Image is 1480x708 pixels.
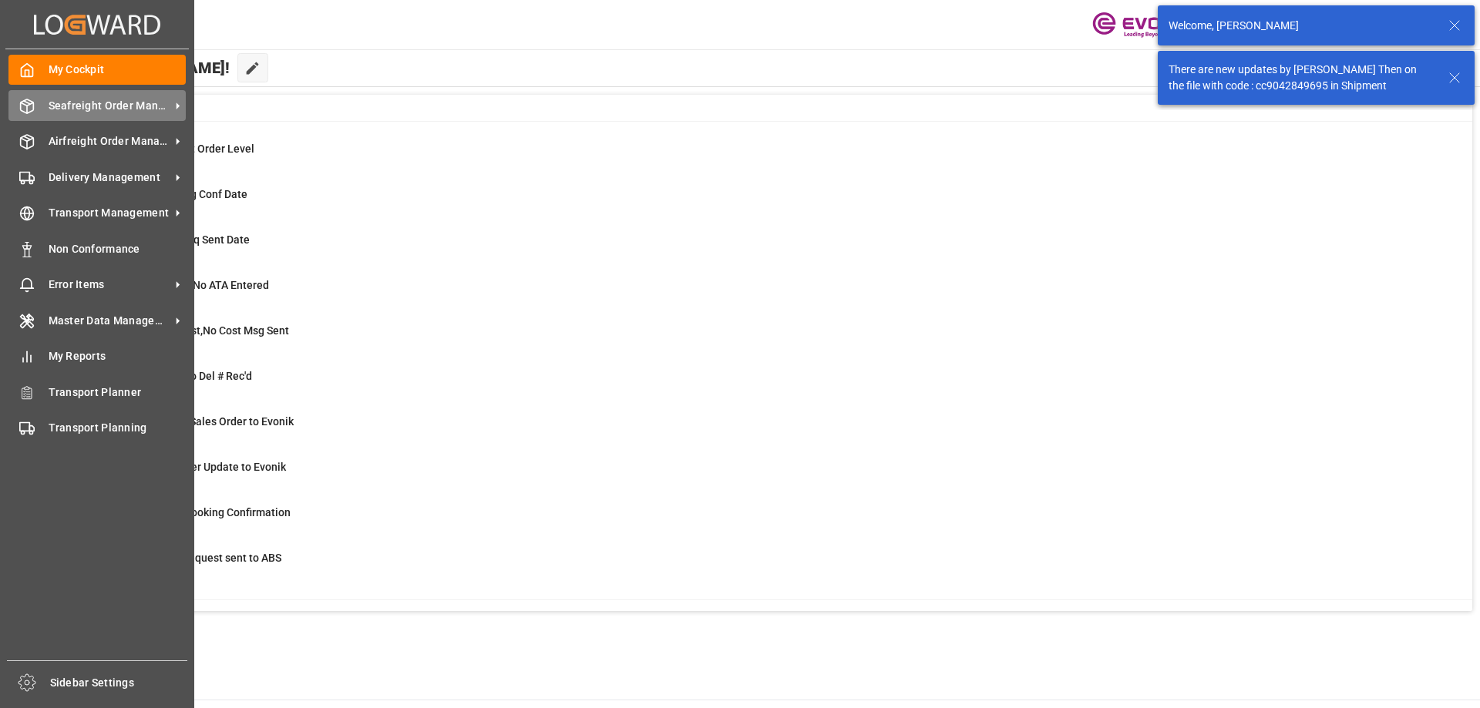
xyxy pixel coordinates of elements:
[49,348,187,364] span: My Reports
[8,377,186,407] a: Transport Planner
[49,241,187,257] span: Non Conformance
[79,414,1453,446] a: 2Error on Initial Sales Order to EvonikShipment
[8,341,186,371] a: My Reports
[1092,12,1192,39] img: Evonik-brand-mark-Deep-Purple-RGB.jpeg_1700498283.jpeg
[50,675,188,691] span: Sidebar Settings
[1169,18,1434,34] div: Welcome, [PERSON_NAME]
[79,186,1453,219] a: 40ABS: No Init Bkg Conf DateShipment
[118,461,286,473] span: Error Sales Order Update to Evonik
[49,205,170,221] span: Transport Management
[79,323,1453,355] a: 19ETD>3 Days Past,No Cost Msg SentShipment
[118,324,289,337] span: ETD>3 Days Past,No Cost Msg Sent
[49,384,187,401] span: Transport Planner
[79,596,1453,628] a: 2Main-Leg Shipment # Error
[49,133,170,149] span: Airfreight Order Management
[8,55,186,85] a: My Cockpit
[8,233,186,263] a: Non Conformance
[1169,62,1434,94] div: There are new updates by [PERSON_NAME] Then on the file with code : cc9042849695 in Shipment
[118,506,291,518] span: ABS: Missing Booking Confirmation
[118,415,294,428] span: Error on Initial Sales Order to Evonik
[49,62,187,78] span: My Cockpit
[79,277,1453,310] a: 2ETA > 10 Days , No ATA EnteredShipment
[118,552,281,564] span: Pending Bkg Request sent to ABS
[64,53,230,82] span: Hello [PERSON_NAME]!
[49,420,187,436] span: Transport Planning
[49,169,170,186] span: Delivery Management
[79,368,1453,401] a: 3ETD < 3 Days,No Del # Rec'dShipment
[49,277,170,293] span: Error Items
[49,313,170,329] span: Master Data Management
[79,141,1453,173] a: 0MOT Missing at Order LevelSales Order-IVPO
[79,459,1453,492] a: 0Error Sales Order Update to EvonikShipment
[49,98,170,114] span: Seafreight Order Management
[8,413,186,443] a: Transport Planning
[79,232,1453,264] a: 11ABS: No Bkg Req Sent DateShipment
[79,550,1453,582] a: 1Pending Bkg Request sent to ABSShipment
[79,505,1453,537] a: 40ABS: Missing Booking ConfirmationShipment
